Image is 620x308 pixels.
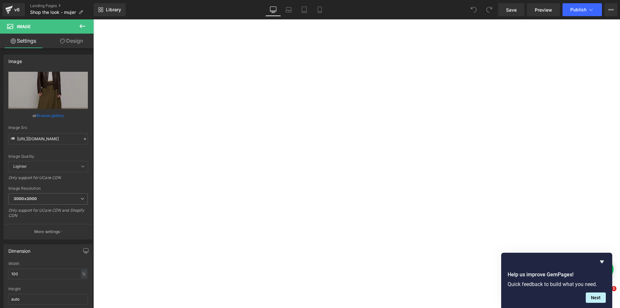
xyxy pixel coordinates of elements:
button: Undo [467,3,480,16]
div: Image Src [8,125,88,130]
a: Laptop [281,3,296,16]
a: Mobile [312,3,327,16]
button: More [604,3,617,16]
a: Preview [527,3,560,16]
button: Next question [586,292,606,303]
button: Publish [563,3,602,16]
input: auto [8,269,88,279]
span: Shop the look - mujer [30,10,76,15]
b: Lighter [13,164,27,169]
div: Width [8,261,88,266]
input: Link [8,133,88,144]
button: Hide survey [598,258,606,266]
div: Only support for UCare CDN [8,175,88,185]
a: Landing Pages [30,3,94,8]
div: Image Resolution [8,186,88,191]
b: 3000x3000 [14,196,37,201]
span: Preview [535,6,552,13]
div: % [81,270,87,278]
div: Image Quality [8,154,88,159]
div: Height [8,287,88,291]
div: Image [8,55,22,64]
span: Publish [570,7,586,12]
div: Help us improve GemPages! [508,258,606,303]
button: Redo [483,3,496,16]
div: or [8,112,88,119]
a: Desktop [265,3,281,16]
h2: Help us improve GemPages! [508,271,606,279]
input: auto [8,294,88,304]
span: Save [506,6,517,13]
div: Dimension [8,245,31,254]
a: Browse gallery [36,110,64,121]
div: v6 [13,5,21,14]
a: v6 [3,3,25,16]
button: More settings [4,224,92,239]
a: New Library [94,3,126,16]
span: Library [106,7,121,13]
a: Tablet [296,3,312,16]
span: Image [17,24,31,29]
div: Only support for UCare CDN and Shopify CDN [8,208,88,222]
span: 1 [611,286,616,291]
p: More settings [34,229,60,235]
p: Quick feedback to build what you need. [508,281,606,287]
a: Design [48,34,95,48]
